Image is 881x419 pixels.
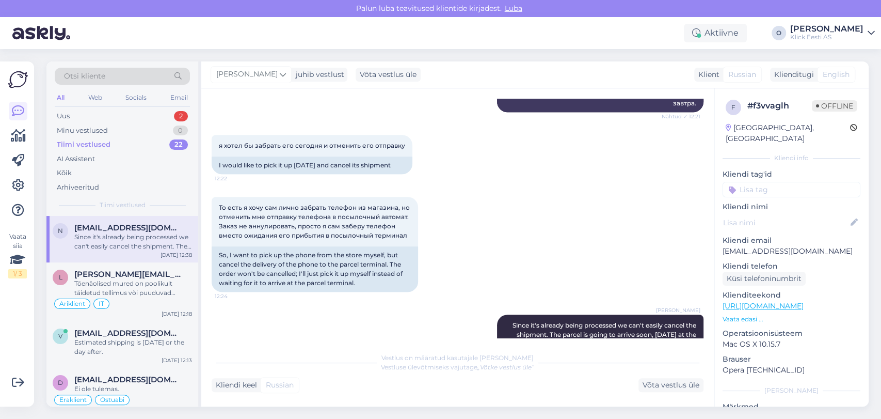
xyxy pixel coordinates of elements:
[723,272,806,286] div: Küsi telefoninumbrit
[723,217,848,228] input: Lisa nimi
[74,279,192,298] div: Tõenäolised mured on poolikult täidetud tellimus või puuduvad õigused. Krediidi puhul võib samuti...
[162,356,192,364] div: [DATE] 12:13
[57,182,99,193] div: Arhiveeritud
[100,397,124,403] span: Ostuabi
[168,91,190,104] div: Email
[99,301,104,307] span: IT
[723,201,860,212] p: Kliendi nimi
[731,103,735,111] span: f
[58,379,63,386] span: d
[100,200,146,210] span: Tiimi vestlused
[169,139,188,150] div: 22
[161,251,192,259] div: [DATE] 12:38
[723,354,860,365] p: Brauser
[215,292,253,300] span: 12:24
[58,332,62,340] span: v
[55,91,67,104] div: All
[684,24,747,42] div: Aktiivne
[790,33,863,41] div: Klick Eesti AS
[477,363,534,371] i: „Võtke vestlus üle”
[723,169,860,180] p: Kliendi tag'id
[723,328,860,339] p: Operatsioonisüsteem
[723,401,860,412] p: Märkmed
[694,69,719,80] div: Klient
[728,69,756,80] span: Russian
[823,69,850,80] span: English
[812,100,857,112] span: Offline
[723,235,860,246] p: Kliendi email
[64,71,105,82] span: Otsi kliente
[74,384,192,394] div: Ei ole tulemas.
[723,290,860,301] p: Klienditeekond
[59,301,85,307] span: Äriklient
[723,153,860,163] div: Kliendi info
[502,4,525,13] span: Luba
[662,113,700,120] span: Nähtud ✓ 12:21
[59,397,87,403] span: Eraklient
[74,338,192,356] div: Estimated shipping is [DATE] or the day after.
[723,261,860,272] p: Kliendi telefon
[57,126,108,136] div: Minu vestlused
[790,25,875,41] a: [PERSON_NAME]Klick Eesti AS
[726,122,850,144] div: [GEOGRAPHIC_DATA], [GEOGRAPHIC_DATA]
[772,26,786,40] div: O
[215,175,253,182] span: 12:22
[74,223,182,232] span: nikjj17@gmail.com
[266,380,294,391] span: Russian
[8,70,28,89] img: Askly Logo
[212,246,418,292] div: So, I want to pick up the phone from the store myself, but cancel the delivery of the phone to th...
[212,380,257,391] div: Kliendi keel
[8,269,27,278] div: 1 / 3
[770,69,814,80] div: Klienditugi
[174,111,188,121] div: 2
[123,91,149,104] div: Socials
[74,329,182,338] span: veta@veta.ee
[512,321,698,348] span: Since it's already being processed we can't easily cancel the shipment. The parcel is going to ar...
[638,378,703,392] div: Võta vestlus üle
[8,232,27,278] div: Vaata siia
[356,68,421,82] div: Võta vestlus üle
[86,91,104,104] div: Web
[723,301,804,311] a: [URL][DOMAIN_NAME]
[723,315,860,324] p: Vaata edasi ...
[381,363,534,371] span: Vestluse ülevõtmiseks vajutage
[723,386,860,395] div: [PERSON_NAME]
[57,154,95,164] div: AI Assistent
[381,354,534,362] span: Vestlus on määratud kasutajale [PERSON_NAME]
[74,270,182,279] span: lauri@uusmaa.ee
[292,69,344,80] div: juhib vestlust
[162,310,192,318] div: [DATE] 12:18
[723,182,860,197] input: Lisa tag
[57,111,70,121] div: Uus
[160,406,192,414] div: [DATE] 12:09
[57,139,110,150] div: Tiimi vestlused
[216,69,278,80] span: [PERSON_NAME]
[58,227,63,235] span: n
[656,306,700,314] span: [PERSON_NAME]
[74,375,182,384] span: deemsongt@gmail.com
[173,126,188,136] div: 0
[57,168,72,178] div: Kõik
[747,100,812,112] div: # f3vvaglh
[790,25,863,33] div: [PERSON_NAME]
[219,204,411,239] span: То есть я хочу сам лично забрать телефон из магазина, но отменить мне отправку телефона в посылоч...
[723,365,860,376] p: Opera [TECHNICAL_ID]
[723,339,860,350] p: Mac OS X 10.15.7
[219,142,405,149] span: я хотел бы забрать его сегодня и отменить его отправку
[74,232,192,251] div: Since it's already being processed we can't easily cancel the shipment. The parcel is going to ar...
[212,157,412,174] div: I would like to pick it up [DATE] and cancel its shipment
[723,246,860,257] p: [EMAIL_ADDRESS][DOMAIN_NAME]
[59,273,62,281] span: l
